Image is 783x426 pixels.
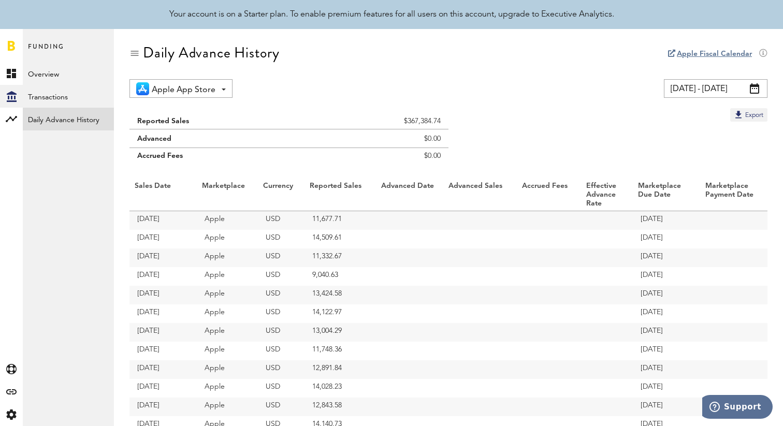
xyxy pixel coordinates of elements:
td: 11,677.71 [304,211,376,230]
td: Apple [197,342,258,360]
img: 21.png [136,82,149,95]
td: Apple [197,248,258,267]
th: Marketplace [197,179,258,211]
td: 12,843.58 [304,398,376,416]
td: 14,028.23 [304,379,376,398]
td: [DATE] [633,248,700,267]
th: Currency [258,179,304,211]
td: Advanced [129,129,309,148]
td: Apple [197,211,258,230]
td: 14,509.61 [304,230,376,248]
td: Apple [197,304,258,323]
span: Apple App Store [152,81,215,99]
td: USD [258,398,304,416]
td: [DATE] [129,286,197,304]
div: Your account is on a Starter plan. To enable premium features for all users on this account, upgr... [169,8,614,21]
a: Transactions [23,85,114,108]
img: Export [733,109,744,120]
td: USD [258,323,304,342]
td: Apple [197,267,258,286]
td: 11,332.67 [304,248,376,267]
td: [DATE] [633,211,700,230]
td: Apple [197,323,258,342]
td: [DATE] [129,342,197,360]
td: USD [258,267,304,286]
td: [DATE] [129,398,197,416]
td: [DATE] [129,230,197,248]
td: USD [258,304,304,323]
th: Marketplace Payment Date [700,179,767,211]
td: $0.00 [309,129,448,148]
td: [DATE] [129,323,197,342]
td: USD [258,379,304,398]
td: Apple [197,379,258,398]
td: 14,122.97 [304,304,376,323]
td: [DATE] [633,323,700,342]
td: 13,004.29 [304,323,376,342]
a: Apple Fiscal Calendar [677,50,752,57]
td: [DATE] [633,230,700,248]
td: USD [258,211,304,230]
th: Advanced Date [376,179,443,211]
iframe: Opens a widget where you can find more information [702,395,773,421]
td: [DATE] [129,211,197,230]
td: [DATE] [633,342,700,360]
td: USD [258,230,304,248]
td: Apple [197,286,258,304]
td: 11,748.36 [304,342,376,360]
td: [DATE] [633,379,700,398]
td: USD [258,342,304,360]
td: [DATE] [129,267,197,286]
th: Reported Sales [304,179,376,211]
td: 13,424.58 [304,286,376,304]
td: USD [258,248,304,267]
div: Daily Advance History [143,45,280,61]
span: Funding [28,40,64,62]
td: [DATE] [633,304,700,323]
td: Accrued Fees [129,148,309,169]
td: USD [258,360,304,379]
td: [DATE] [129,360,197,379]
td: 9,040.63 [304,267,376,286]
td: USD [258,286,304,304]
td: $367,384.74 [309,108,448,129]
th: Accrued Fees [517,179,581,211]
td: Reported Sales [129,108,309,129]
button: Export [730,108,767,122]
a: Daily Advance History [23,108,114,130]
td: $0.00 [309,148,448,169]
th: Sales Date [129,179,197,211]
td: [DATE] [633,360,700,379]
td: Apple [197,360,258,379]
th: Advanced Sales [443,179,517,211]
td: 12,891.84 [304,360,376,379]
td: [DATE] [633,267,700,286]
td: [DATE] [633,286,700,304]
td: [DATE] [633,398,700,416]
td: Apple [197,398,258,416]
th: Marketplace Due Date [633,179,700,211]
td: Apple [197,230,258,248]
td: [DATE] [129,304,197,323]
td: [DATE] [129,248,197,267]
td: [DATE] [129,379,197,398]
a: Overview [23,62,114,85]
th: Effective Advance Rate [581,179,633,211]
